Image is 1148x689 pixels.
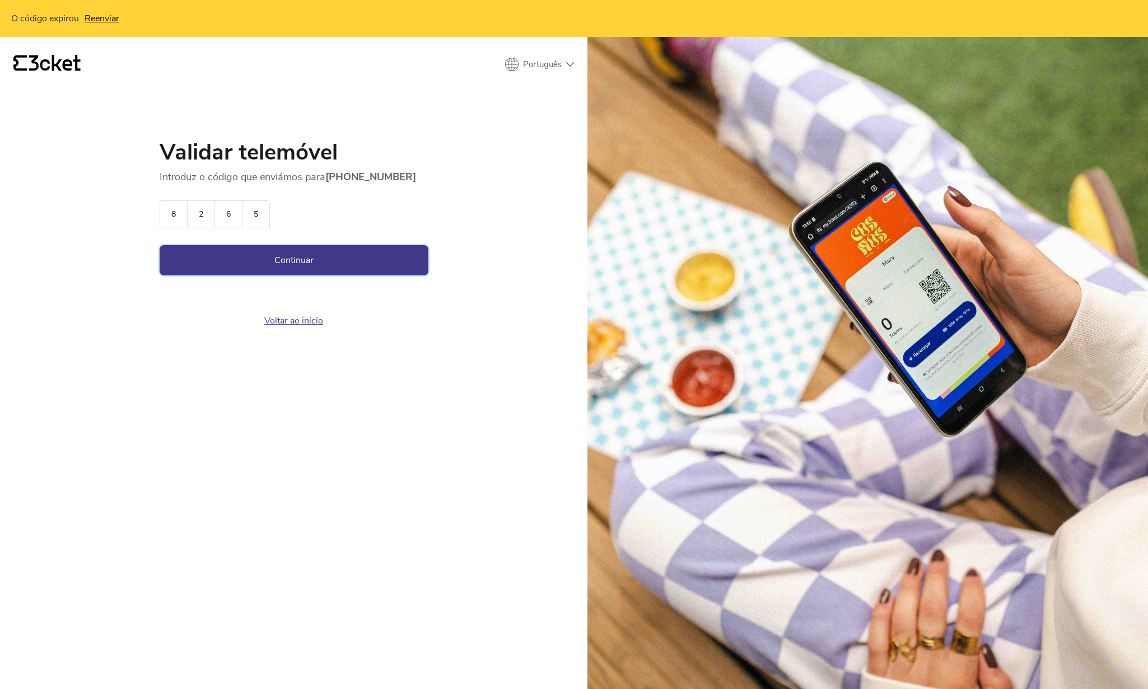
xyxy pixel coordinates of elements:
[79,13,119,24] button: Reenviar
[160,141,428,170] h1: Validar telemóvel
[587,37,1148,689] img: People having fun
[11,13,79,24] span: O código expirou
[13,55,81,74] a: {' '}
[160,170,428,184] p: Introduz o código que enviámos para
[13,55,27,71] g: {' '}
[325,170,416,184] strong: [PHONE_NUMBER]
[264,315,323,327] a: Voltar ao início
[160,245,428,275] button: Continuar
